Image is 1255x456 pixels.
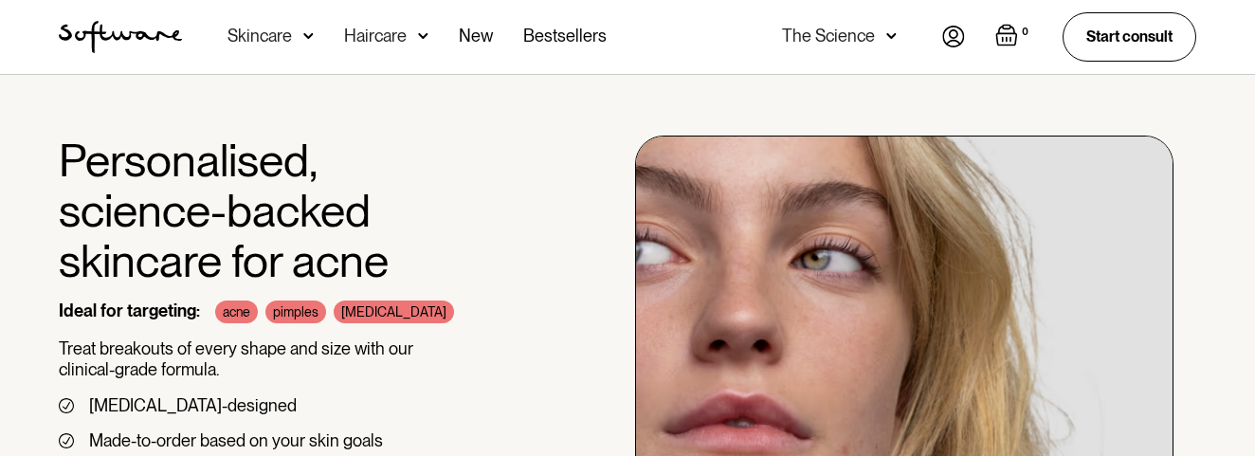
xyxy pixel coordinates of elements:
p: Treat breakouts of every shape and size with our clinical-grade formula. [59,338,524,379]
div: [MEDICAL_DATA] [334,301,454,323]
div: Ideal for targeting: [59,301,200,323]
img: arrow down [418,27,428,46]
div: Haircare [344,27,407,46]
h1: Personalised, science-backed skincare for acne [59,136,524,285]
div: [MEDICAL_DATA]-designed [89,395,297,416]
img: arrow down [303,27,314,46]
div: Made-to-order based on your skin goals [89,430,383,451]
img: arrow down [886,27,897,46]
a: Open cart [995,24,1032,50]
div: 0 [1018,24,1032,41]
a: home [59,21,182,53]
div: acne [215,301,258,323]
img: Software Logo [59,21,182,53]
a: Start consult [1063,12,1196,61]
div: The Science [782,27,875,46]
div: pimples [265,301,326,323]
div: Skincare [227,27,292,46]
